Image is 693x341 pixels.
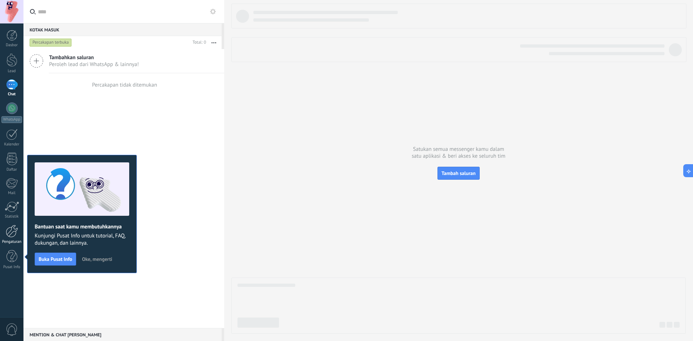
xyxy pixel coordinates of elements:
span: Buka Pusat Info [39,257,72,262]
span: Peroleh lead dari WhatsApp & lainnya! [49,61,139,68]
h2: Bantuan saat kamu membutuhkannya [35,223,129,230]
span: Kunjungi Pusat Info untuk tutorial, FAQ, dukungan, dan lainnya. [35,232,129,247]
div: Percakapan tidak ditemukan [92,82,157,88]
div: Statistik [1,214,22,219]
div: Daftar [1,167,22,172]
span: Tambahkan saluran [49,54,139,61]
div: Dasbor [1,43,22,48]
span: Tambah saluran [441,170,475,176]
div: Mention & Chat [PERSON_NAME] [23,328,222,341]
div: Chat [1,92,22,97]
div: Lead [1,69,22,74]
div: Pengaturan [1,240,22,244]
button: Buka Pusat Info [35,253,76,266]
div: Mail [1,191,22,196]
span: Oke, mengerti [82,257,112,262]
div: Kotak masuk [23,23,222,36]
div: Pusat Info [1,265,22,270]
div: WhatsApp [1,116,22,123]
div: Kalender [1,142,22,147]
div: Total: 0 [190,39,206,46]
button: Tambah saluran [437,167,479,180]
div: Percakapan terbuka [30,38,72,47]
button: Oke, mengerti [79,254,115,265]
